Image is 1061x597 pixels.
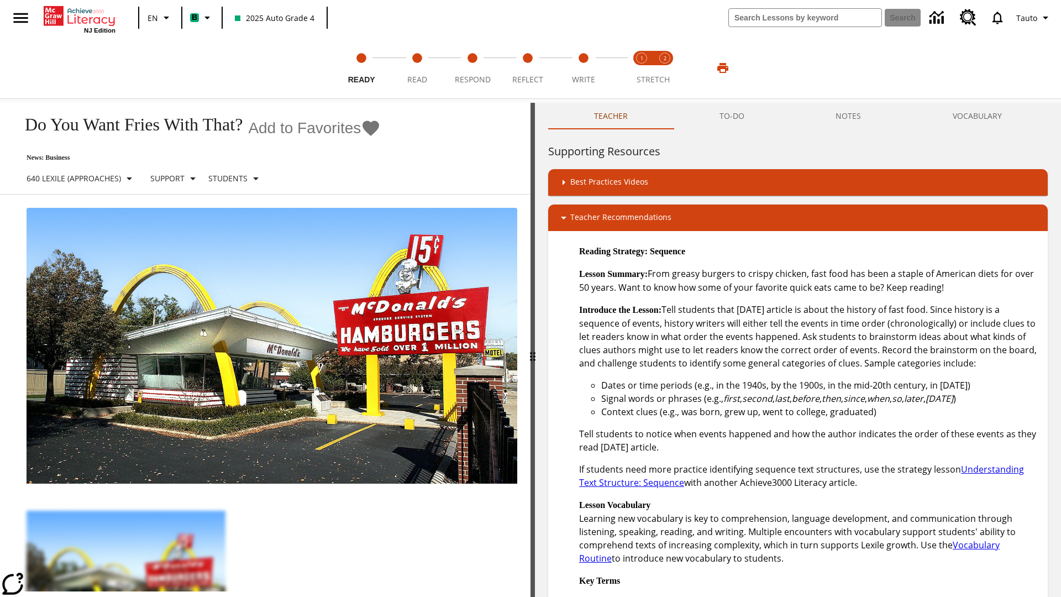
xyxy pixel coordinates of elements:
[548,103,1048,129] div: Instructional Panel Tabs
[248,118,381,138] button: Add to Favorites - Do You Want Fries With That?
[579,427,1039,454] p: Tell students to notice when events happened and how the author indicates the order of these even...
[674,103,790,129] button: TO-DO
[570,211,671,224] p: Teacher Recommendations
[186,8,218,28] button: Boost Class color is mint green. Change class color
[329,38,393,98] button: Ready step 1 of 5
[13,154,381,162] p: News: Business
[551,38,616,98] button: Write step 5 of 5
[649,38,681,98] button: Stretch Respond step 2 of 2
[1016,12,1037,24] span: Tauto
[579,303,1039,370] p: Tell students that [DATE] article is about the history of fast food. Since history is a sequence ...
[572,74,595,85] span: Write
[385,38,449,98] button: Read step 2 of 5
[579,247,648,256] strong: Reading Strategy:
[22,169,140,188] button: Select Lexile, 640 Lexile (Approaches)
[192,11,197,24] span: B
[867,392,890,405] em: when
[664,55,666,62] text: 2
[1012,8,1057,28] button: Profile/Settings
[983,3,1012,32] a: Notifications
[775,392,790,405] em: last
[348,75,375,84] span: Ready
[579,269,648,279] strong: Lesson Summary:
[204,169,267,188] button: Select Student
[601,405,1039,418] li: Context clues (e.g., was born, grew up, went to college, graduated)
[146,169,204,188] button: Scaffolds, Support
[27,208,517,484] img: One of the first McDonald's stores, with the iconic red sign and golden arches.
[579,498,1039,565] p: Learning new vocabulary is key to comprehension, language development, and communication through ...
[512,74,543,85] span: Reflect
[235,12,314,24] span: 2025 Auto Grade 4
[248,119,361,137] span: Add to Favorites
[822,392,841,405] em: then
[27,172,121,184] p: 640 Lexile (Approaches)
[579,305,661,315] strong: Introduce the Lesson:
[148,12,158,24] span: EN
[729,9,881,27] input: search field
[84,27,115,34] span: NJ Edition
[548,205,1048,231] div: Teacher Recommendations
[143,8,178,28] button: Language: EN, Select a language
[579,500,650,510] strong: Lesson Vocabulary
[407,74,427,85] span: Read
[570,176,648,189] p: Best Practices Videos
[904,392,923,405] em: later
[907,103,1048,129] button: VOCABULARY
[843,392,865,405] em: since
[548,143,1048,160] h6: Supporting Resources
[601,379,1039,392] li: Dates or time periods (e.g., in the 1940s, by the 1900s, in the mid-20th century, in [DATE])
[496,38,560,98] button: Reflect step 4 of 5
[530,103,535,597] div: Press Enter or Spacebar and then press right and left arrow keys to move the slider
[579,463,1039,489] p: If students need more practice identifying sequence text structures, use the strategy lesson with...
[923,3,953,33] a: Data Center
[455,74,491,85] span: Respond
[548,103,674,129] button: Teacher
[535,103,1061,597] div: activity
[723,392,740,405] em: first
[579,267,1039,294] p: From greasy burgers to crispy chicken, fast food has been a staple of American diets for over 50 ...
[926,392,953,405] em: [DATE]
[579,576,620,585] strong: Key Terms
[601,392,1039,405] li: Signal words or phrases (e.g., , , , , , , , , , )
[637,74,670,85] span: STRETCH
[440,38,505,98] button: Respond step 3 of 5
[548,169,1048,196] div: Best Practices Videos
[626,38,658,98] button: Stretch Read step 1 of 2
[892,392,902,405] em: so
[792,392,820,405] em: before
[953,3,983,33] a: Resource Center, Will open in new tab
[4,2,37,34] button: Open side menu
[208,172,248,184] p: Students
[13,114,243,135] h1: Do You Want Fries With That?
[705,58,740,78] button: Print
[650,247,685,256] strong: Sequence
[44,4,115,34] div: Home
[742,392,773,405] em: second
[150,172,185,184] p: Support
[790,103,907,129] button: NOTES
[640,55,643,62] text: 1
